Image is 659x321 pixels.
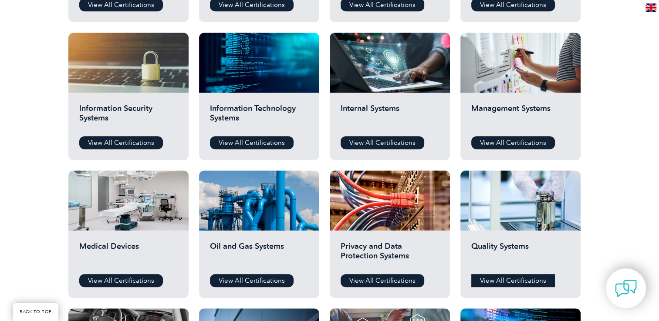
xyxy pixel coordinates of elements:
[79,104,178,130] h2: Information Security Systems
[341,274,424,287] a: View All Certifications
[645,3,656,12] img: en
[341,136,424,149] a: View All Certifications
[210,104,308,130] h2: Information Technology Systems
[341,241,439,267] h2: Privacy and Data Protection Systems
[79,136,163,149] a: View All Certifications
[210,241,308,267] h2: Oil and Gas Systems
[471,136,555,149] a: View All Certifications
[471,241,570,267] h2: Quality Systems
[79,274,163,287] a: View All Certifications
[79,241,178,267] h2: Medical Devices
[210,136,294,149] a: View All Certifications
[615,278,637,299] img: contact-chat.png
[13,303,58,321] a: BACK TO TOP
[210,274,294,287] a: View All Certifications
[471,104,570,130] h2: Management Systems
[341,104,439,130] h2: Internal Systems
[471,274,555,287] a: View All Certifications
